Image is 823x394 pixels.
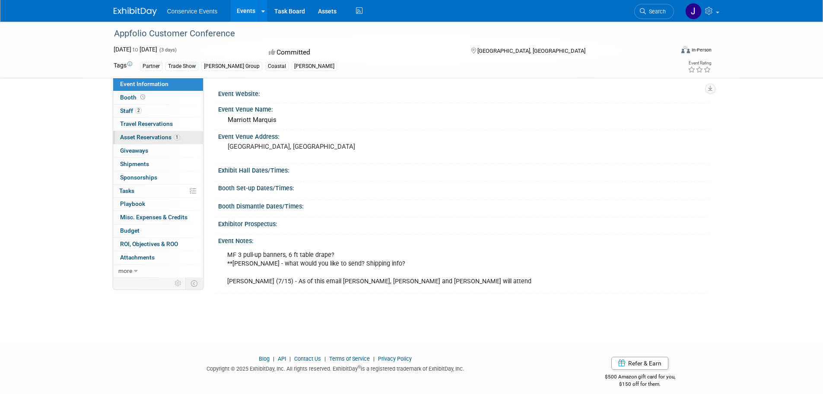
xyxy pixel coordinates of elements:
[167,8,218,15] span: Conservice Events
[113,171,203,184] a: Sponsorships
[113,91,203,104] a: Booth
[225,113,703,127] div: Marriott Marquis
[477,48,585,54] span: [GEOGRAPHIC_DATA], [GEOGRAPHIC_DATA]
[120,174,157,181] span: Sponsorships
[266,45,457,60] div: Committed
[135,107,142,114] span: 2
[570,381,710,388] div: $150 off for them.
[120,147,148,154] span: Giveaways
[646,8,666,15] span: Search
[114,7,157,16] img: ExhibitDay
[120,107,142,114] span: Staff
[120,240,178,247] span: ROI, Objectives & ROO
[120,227,140,234] span: Budget
[570,368,710,388] div: $500 Amazon gift card for you,
[113,118,203,131] a: Travel Reservations
[294,356,321,362] a: Contact Us
[113,158,203,171] a: Shipments
[329,356,370,362] a: Terms of Service
[113,131,203,144] a: Asset Reservations1
[120,134,180,141] span: Asset Reservations
[113,265,203,278] a: more
[218,130,710,141] div: Event Venue Address:
[113,211,203,224] a: Misc. Expenses & Credits
[611,357,668,370] a: Refer & Earn
[292,62,337,71] div: [PERSON_NAME]
[371,356,377,362] span: |
[171,278,186,289] td: Personalize Event Tab Strip
[131,46,140,53] span: to
[201,62,262,71] div: [PERSON_NAME] Group
[113,185,203,198] a: Tasks
[111,26,661,42] div: Appfolio Customer Conference
[218,164,710,175] div: Exhibit Hall Dates/Times:
[118,267,132,274] span: more
[159,47,177,53] span: (3 days)
[119,187,134,194] span: Tasks
[139,94,147,100] span: Booth not reserved yet
[113,78,203,91] a: Event Information
[634,4,674,19] a: Search
[271,356,276,362] span: |
[378,356,412,362] a: Privacy Policy
[165,62,198,71] div: Trade Show
[120,214,187,221] span: Misc. Expenses & Credits
[218,103,710,114] div: Event Venue Name:
[259,356,270,362] a: Blog
[688,61,711,65] div: Event Rating
[113,251,203,264] a: Attachments
[114,61,132,71] td: Tags
[278,356,286,362] a: API
[218,182,710,192] div: Booth Set-up Dates/Times:
[113,105,203,118] a: Staff2
[113,238,203,251] a: ROI, Objectives & ROO
[681,46,690,53] img: Format-Inperson.png
[218,218,710,228] div: Exhibitor Prospectus:
[113,144,203,157] a: Giveaways
[120,120,173,127] span: Travel Reservations
[218,200,710,211] div: Booth Dismantle Dates/Times:
[140,62,162,71] div: Partner
[358,365,361,369] sup: ®
[322,356,328,362] span: |
[685,3,702,19] img: John Taggart
[185,278,203,289] td: Toggle Event Tabs
[691,47,712,53] div: In-Person
[174,134,180,141] span: 1
[113,198,203,211] a: Playbook
[120,200,145,207] span: Playbook
[120,254,155,261] span: Attachments
[218,87,710,98] div: Event Website:
[265,62,289,71] div: Coastal
[218,234,710,245] div: Event Notes:
[114,46,157,53] span: [DATE] [DATE]
[113,224,203,237] a: Budget
[221,247,614,290] div: MF 3 pull-up banners, 6 ft table drape? **[PERSON_NAME] - what would you like to send? Shipping i...
[120,94,147,101] span: Booth
[120,160,149,167] span: Shipments
[623,45,712,58] div: Event Format
[120,80,168,87] span: Event Information
[228,143,413,151] pre: [GEOGRAPHIC_DATA], [GEOGRAPHIC_DATA]
[287,356,293,362] span: |
[114,363,558,373] div: Copyright © 2025 ExhibitDay, Inc. All rights reserved. ExhibitDay is a registered trademark of Ex...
